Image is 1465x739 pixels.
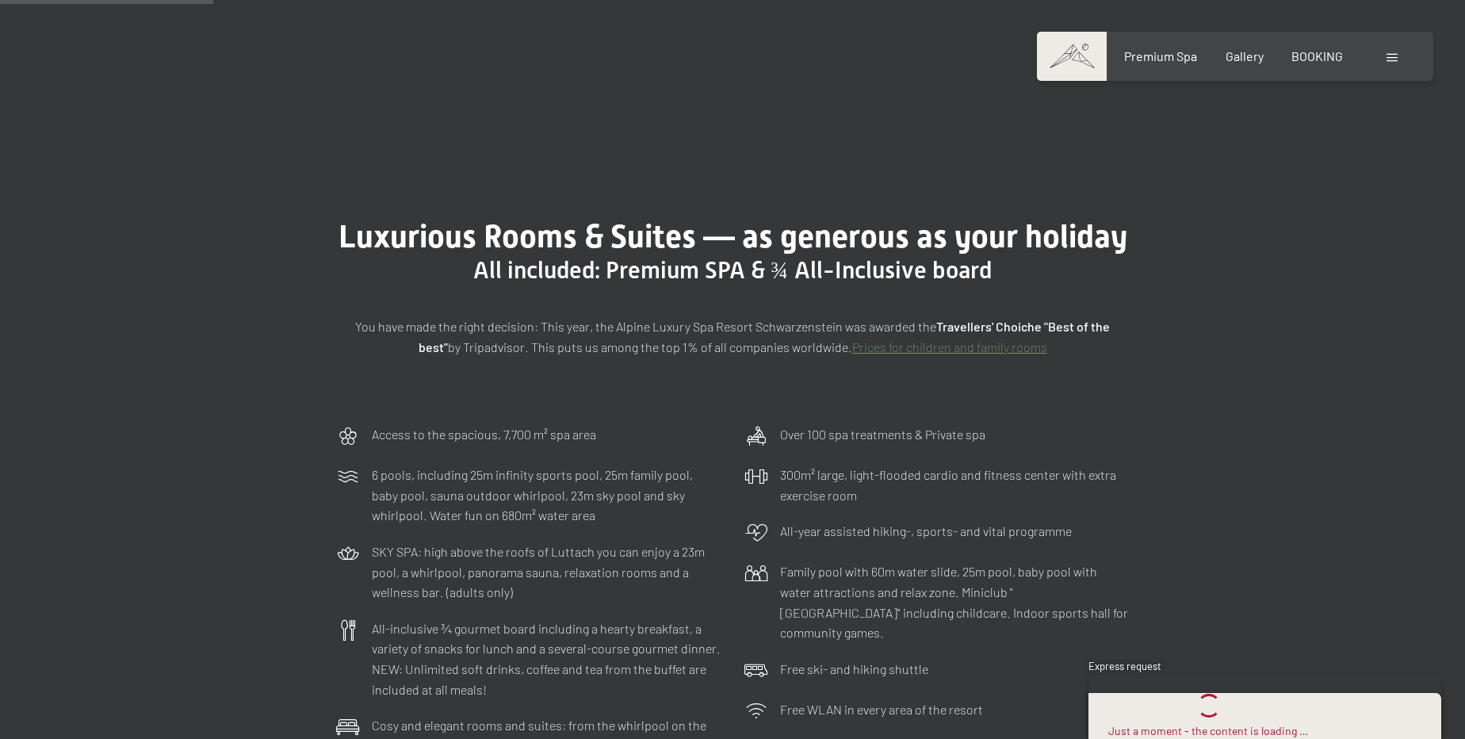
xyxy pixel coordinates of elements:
p: Access to the spacious, 7,700 m² spa area [372,424,596,445]
span: All included: Premium SPA & ¾ All-Inclusive board [473,256,992,284]
p: All-inclusive ¾ gourmet board including a hearty breakfast, a variety of snacks for lunch and a s... [372,618,721,699]
p: SKY SPA: high above the roofs of Luttach you can enjoy a 23m pool, a whirlpool, panorama sauna, r... [372,542,721,603]
span: Luxurious Rooms & Suites — as generous as your holiday [339,218,1127,255]
p: 300m² large, light-flooded cardio and fitness center with extra exercise room [780,465,1129,505]
a: Gallery [1226,48,1264,63]
strong: Travellers' Choiche "Best of the best" [419,319,1111,354]
p: Family pool with 60m water slide, 25m pool, baby pool with water attractions and relax zone. Mini... [780,561,1129,642]
a: Prices for children and family rooms [852,339,1047,354]
p: Free ski- and hiking shuttle [780,659,928,680]
p: 6 pools, including 25m infinity sports pool, 25m family pool, baby pool, sauna outdoor whirlpool,... [372,465,721,526]
div: Just a moment - the content is loading … [1108,723,1308,739]
p: All-year assisted hiking-, sports- and vital programme [780,521,1072,542]
p: Over 100 spa treatments & Private spa [780,424,985,445]
p: You have made the right decision: This year, the Alpine Luxury Spa Resort Schwarzenstein was awar... [336,316,1129,357]
p: Free WLAN in every area of the resort [780,699,983,720]
a: Premium Spa [1124,48,1197,63]
span: Express request [1088,660,1161,672]
a: BOOKING [1291,48,1343,63]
